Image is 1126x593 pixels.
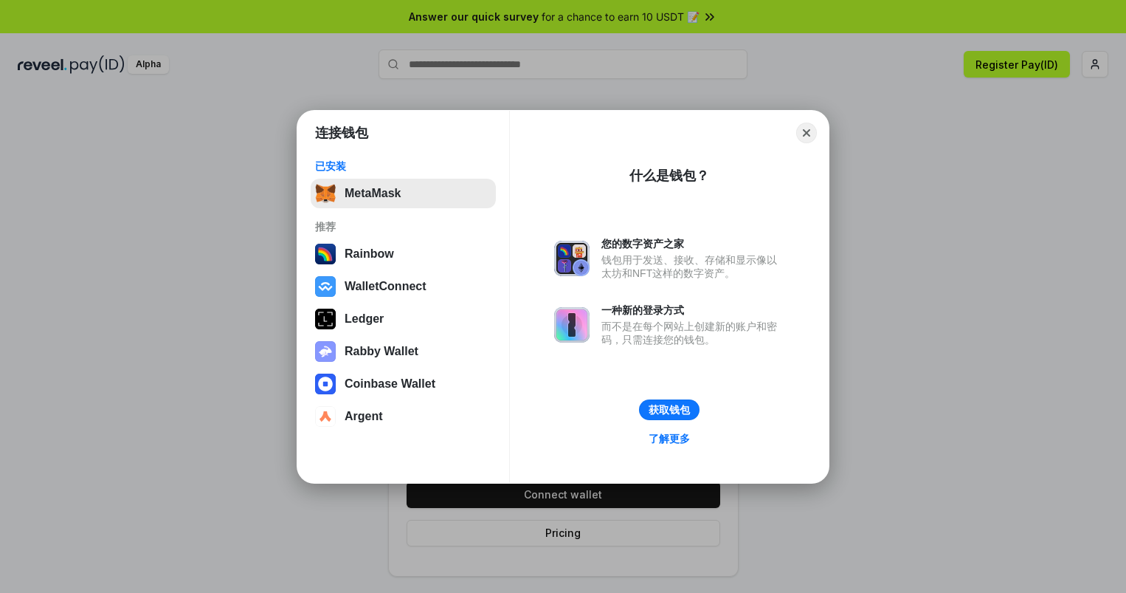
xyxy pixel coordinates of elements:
img: svg+xml,%3Csvg%20width%3D%2228%22%20height%3D%2228%22%20viewBox%3D%220%200%2028%2028%22%20fill%3D... [315,406,336,427]
img: svg+xml,%3Csvg%20xmlns%3D%22http%3A%2F%2Fwww.w3.org%2F2000%2Fsvg%22%20fill%3D%22none%22%20viewBox... [554,307,590,343]
img: svg+xml,%3Csvg%20xmlns%3D%22http%3A%2F%2Fwww.w3.org%2F2000%2Fsvg%22%20width%3D%2228%22%20height%3... [315,309,336,329]
div: 而不是在每个网站上创建新的账户和密码，只需连接您的钱包。 [601,320,784,346]
button: Close [796,123,817,143]
div: Rainbow [345,247,394,261]
img: svg+xml,%3Csvg%20fill%3D%22none%22%20height%3D%2233%22%20viewBox%3D%220%200%2035%2033%22%20width%... [315,183,336,204]
div: Argent [345,410,383,423]
h1: 连接钱包 [315,124,368,142]
button: WalletConnect [311,272,496,301]
img: svg+xml,%3Csvg%20width%3D%2228%22%20height%3D%2228%22%20viewBox%3D%220%200%2028%2028%22%20fill%3D... [315,276,336,297]
div: Coinbase Wallet [345,377,435,391]
img: svg+xml,%3Csvg%20width%3D%22120%22%20height%3D%22120%22%20viewBox%3D%220%200%20120%20120%22%20fil... [315,244,336,264]
img: svg+xml,%3Csvg%20width%3D%2228%22%20height%3D%2228%22%20viewBox%3D%220%200%2028%2028%22%20fill%3D... [315,374,336,394]
img: svg+xml,%3Csvg%20xmlns%3D%22http%3A%2F%2Fwww.w3.org%2F2000%2Fsvg%22%20fill%3D%22none%22%20viewBox... [554,241,590,276]
div: Rabby Wallet [345,345,418,358]
button: 获取钱包 [639,400,700,420]
div: 一种新的登录方式 [601,304,784,317]
img: svg+xml,%3Csvg%20xmlns%3D%22http%3A%2F%2Fwww.w3.org%2F2000%2Fsvg%22%20fill%3D%22none%22%20viewBox... [315,341,336,362]
button: Coinbase Wallet [311,369,496,399]
div: 推荐 [315,220,491,233]
div: Ledger [345,312,384,326]
button: Rabby Wallet [311,337,496,366]
button: Rainbow [311,239,496,269]
div: 了解更多 [649,432,690,445]
button: MetaMask [311,179,496,208]
div: 您的数字资产之家 [601,237,784,250]
div: 什么是钱包？ [629,167,709,185]
div: WalletConnect [345,280,426,293]
button: Argent [311,402,496,431]
div: 已安装 [315,160,491,173]
a: 了解更多 [640,429,699,448]
div: 钱包用于发送、接收、存储和显示像以太坊和NFT这样的数字资产。 [601,253,784,280]
div: 获取钱包 [649,403,690,417]
button: Ledger [311,304,496,334]
div: MetaMask [345,187,401,200]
